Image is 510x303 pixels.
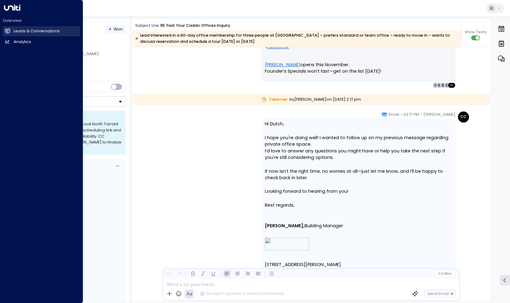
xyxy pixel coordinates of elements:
[423,111,455,118] span: [PERSON_NAME]
[3,26,80,36] a: Leads & Conversations
[440,83,446,88] div: 6
[265,268,337,275] span: [GEOGRAPHIC_DATA][US_STATE]
[200,291,284,296] div: The agent signature is added automatically
[3,37,80,47] a: Analytics
[14,28,60,34] h2: Leads & Conversations
[265,188,348,195] span: Looking forward to hearing from you!
[135,32,458,45] div: Lead interested in a 60-day office membership for three people at [GEOGRAPHIC_DATA] – prefers sta...
[265,238,309,250] img: image001.png@01DC3C43.AAA57DC0
[389,111,399,118] span: Email
[421,111,422,118] span: •
[448,83,455,88] div: + 1
[444,272,445,276] span: |
[444,83,450,88] div: C
[165,270,172,278] button: Undo
[114,26,123,32] span: Won
[109,24,111,34] div: •
[305,223,343,229] span: Building Manager
[465,29,487,35] span: Show Texts
[265,223,305,229] span: [PERSON_NAME],
[433,83,438,88] div: T
[160,23,230,29] div: RE: Fwd: Your Caddo Offices Inquiry
[436,271,454,276] button: Cc|Bcc
[3,18,80,23] h2: Overview
[14,39,31,45] h2: Analytics
[265,62,381,75] span: opens this November. Founder’s Specials won’t last—get on the list [DATE]!
[265,168,452,181] span: If now isn’t the right time, no worries at all—just let me know, and I’ll be happy to check back ...
[261,97,288,103] span: Takeover
[401,111,402,118] span: •
[265,135,452,161] span: I hope you're doing well! I wanted to follow up on my previous message regarding private office s...
[403,111,419,118] span: 02:17 PM
[132,94,490,105] div: by [PERSON_NAME] on [DATE] 2:17 pm
[265,202,294,209] span: Best regards,
[436,83,442,88] div: R
[267,44,289,50] a: Facebook
[175,270,183,278] button: Redo
[458,111,469,123] div: CC
[265,121,284,127] span: Hi Dutch,
[265,62,300,68] a: [PERSON_NAME]
[265,261,341,268] span: [STREET_ADDRESS][PERSON_NAME]
[438,272,452,276] span: Cc Bcc
[135,23,160,28] span: Subject Line:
